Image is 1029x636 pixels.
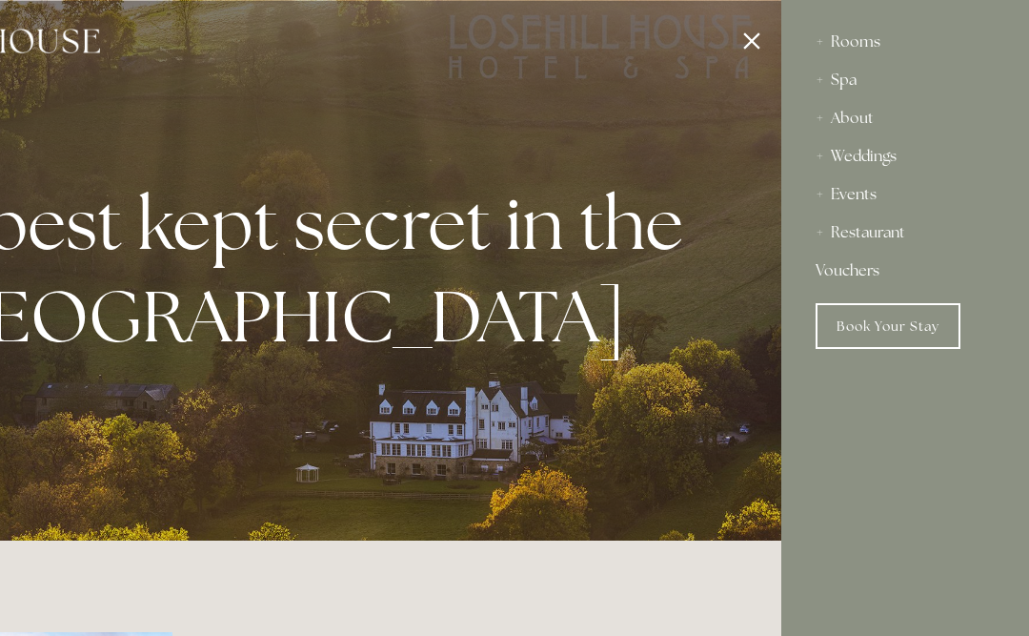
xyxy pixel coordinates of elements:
div: Rooms [816,23,995,61]
a: Vouchers [816,252,995,290]
div: Weddings [816,137,995,175]
a: Book Your Stay [816,303,960,349]
div: Events [816,175,995,214]
div: Spa [816,61,995,99]
div: Restaurant [816,214,995,252]
div: About [816,99,995,137]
